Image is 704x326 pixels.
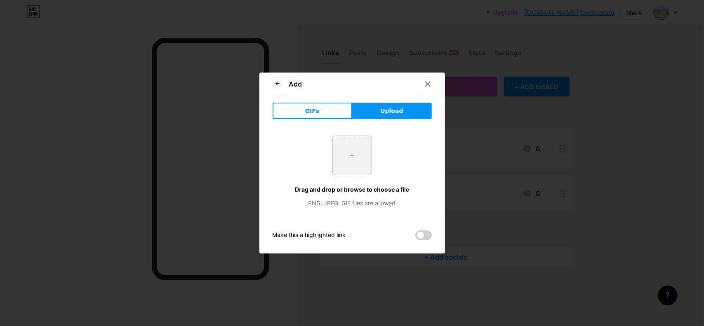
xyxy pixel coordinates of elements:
[305,107,320,115] span: GIFs
[273,185,432,194] div: Drag and drop or browse to choose a file
[289,79,302,89] div: Add
[273,199,432,207] div: PNG, JPEG, GIF files are allowed
[380,107,403,115] span: Upload
[273,103,352,119] button: GIFs
[273,230,346,240] div: Make this a highlighted link
[352,103,432,119] button: Upload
